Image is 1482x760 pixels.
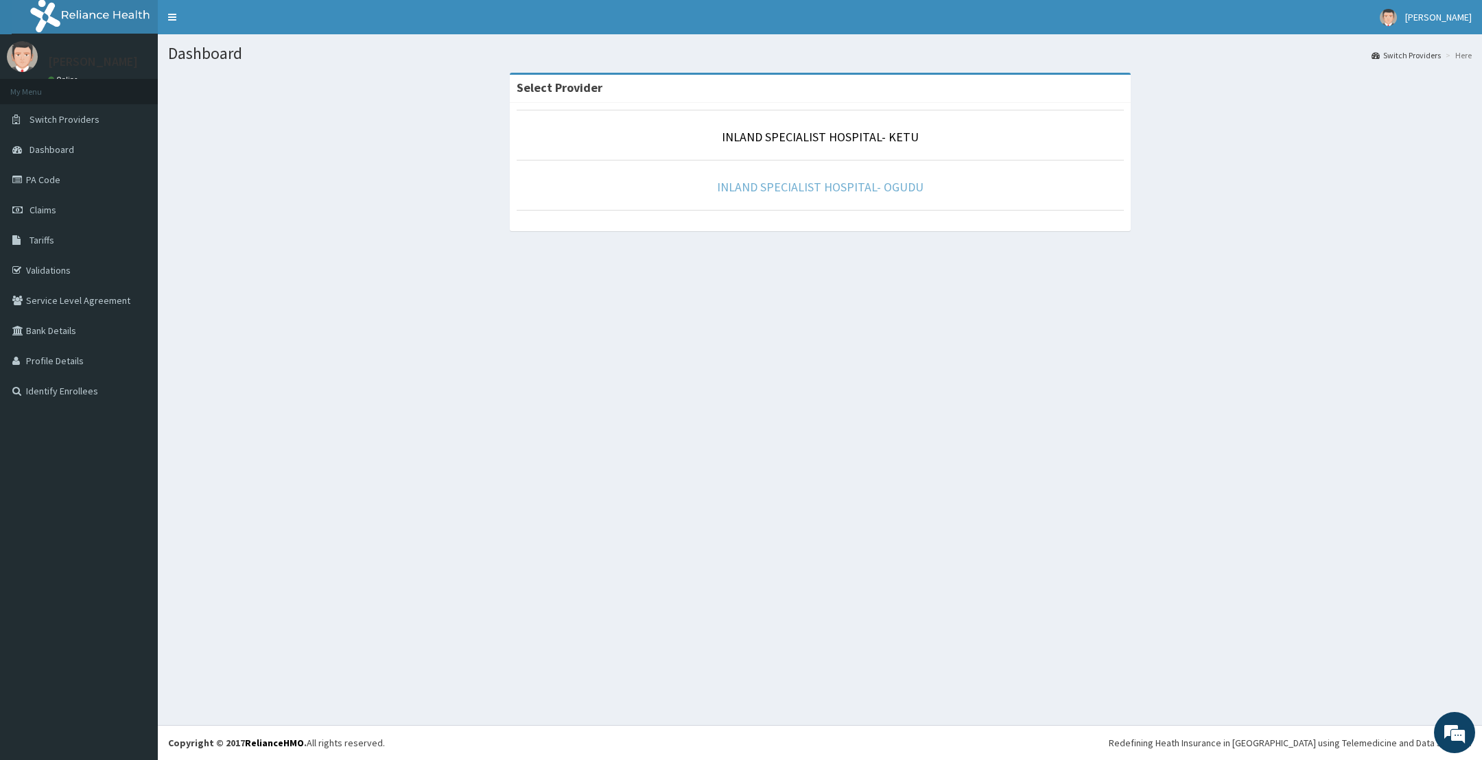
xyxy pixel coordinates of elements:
a: INLAND SPECIALIST HOSPITAL- KETU [722,129,919,145]
a: RelianceHMO [245,737,304,749]
p: [PERSON_NAME] [48,56,138,68]
h1: Dashboard [168,45,1472,62]
span: Dashboard [30,143,74,156]
a: Online [48,75,81,84]
span: Claims [30,204,56,216]
div: Redefining Heath Insurance in [GEOGRAPHIC_DATA] using Telemedicine and Data Science! [1109,736,1472,750]
a: Switch Providers [1372,49,1441,61]
span: Tariffs [30,234,54,246]
footer: All rights reserved. [158,725,1482,760]
span: Switch Providers [30,113,99,126]
strong: Select Provider [517,80,602,95]
img: User Image [1380,9,1397,26]
img: User Image [7,41,38,72]
li: Here [1442,49,1472,61]
a: INLAND SPECIALIST HOSPITAL- OGUDU [717,179,924,195]
strong: Copyright © 2017 . [168,737,307,749]
span: [PERSON_NAME] [1405,11,1472,23]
